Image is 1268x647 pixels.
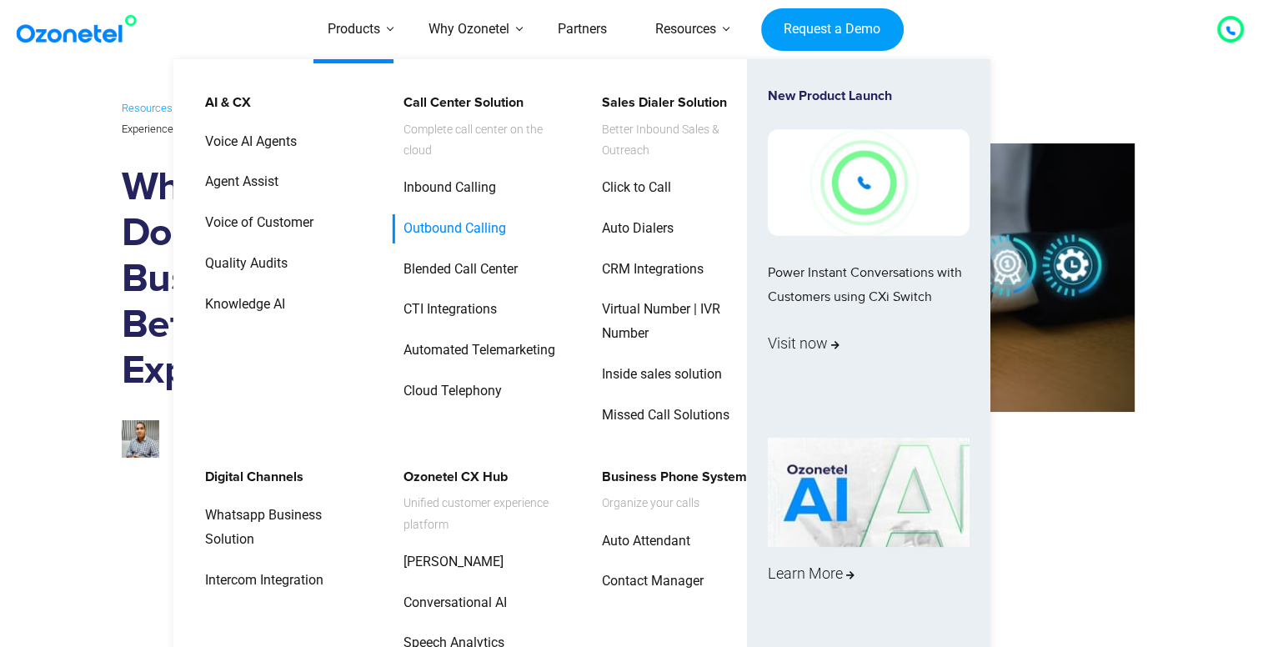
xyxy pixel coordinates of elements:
a: Click to Call [591,173,674,203]
a: Voice of Customer [193,208,315,238]
a: Knowledge AI [193,290,287,319]
a: AI & CX [193,88,253,118]
a: Cloud Telephony [393,377,504,406]
a: Blended Call Center [393,255,520,284]
li: What is CPaaS? How Does It Help Businesses Provide Better Customer Experiences? [122,98,525,134]
a: Ozonetel CX HubUnified customer experience platform [393,463,570,538]
a: Resources [122,98,173,118]
span: Organize your calls [602,493,747,514]
a: [PERSON_NAME] [393,548,506,577]
img: AI [768,438,970,548]
span: Visit now [768,330,839,357]
a: Inside sales solution [591,360,724,389]
a: Conversational AI [393,589,509,618]
a: Outbound Calling [393,214,509,243]
a: Inbound Calling [393,173,499,203]
a: Virtual Number | IVR Number [591,295,769,349]
a: New Product LaunchPower Instant Conversations with Customers using CXi SwitchVisit now [768,88,970,431]
a: CTI Integrations [393,295,499,324]
a: CRM Integrations [591,255,706,284]
a: Contact Manager [591,567,706,596]
img: New-Project-17.png [768,129,970,236]
a: Whatsapp Business Solution [193,501,371,554]
h1: What is CPaaS? How Does It Help Businesses Provide Better Customer Experiences? [122,165,549,394]
img: prashanth-kancherla_avatar-200x200.jpeg [122,420,159,458]
span: Unified customer experience platform [403,493,568,534]
a: Call Center SolutionComplete call center on the cloud [393,88,570,163]
a: Digital Channels [193,463,305,492]
span: Better Inbound Sales & Outreach [602,119,766,161]
a: Auto Dialers [591,214,676,243]
a: Auto Attendant [591,527,693,556]
a: Automated Telemarketing [393,336,558,365]
a: Quality Audits [193,249,289,278]
a: Intercom Integration [193,566,325,595]
a: Business Phone SystemOrganize your calls [591,463,749,517]
a: Sales Dialer SolutionBetter Inbound Sales & Outreach [591,88,769,163]
a: Missed Call Solutions [591,401,732,430]
a: Voice AI Agents [193,128,298,157]
a: Agent Assist [193,168,280,197]
span: Complete call center on the cloud [403,119,568,161]
a: Request a Demo [761,8,904,52]
span: Learn More [768,560,855,587]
